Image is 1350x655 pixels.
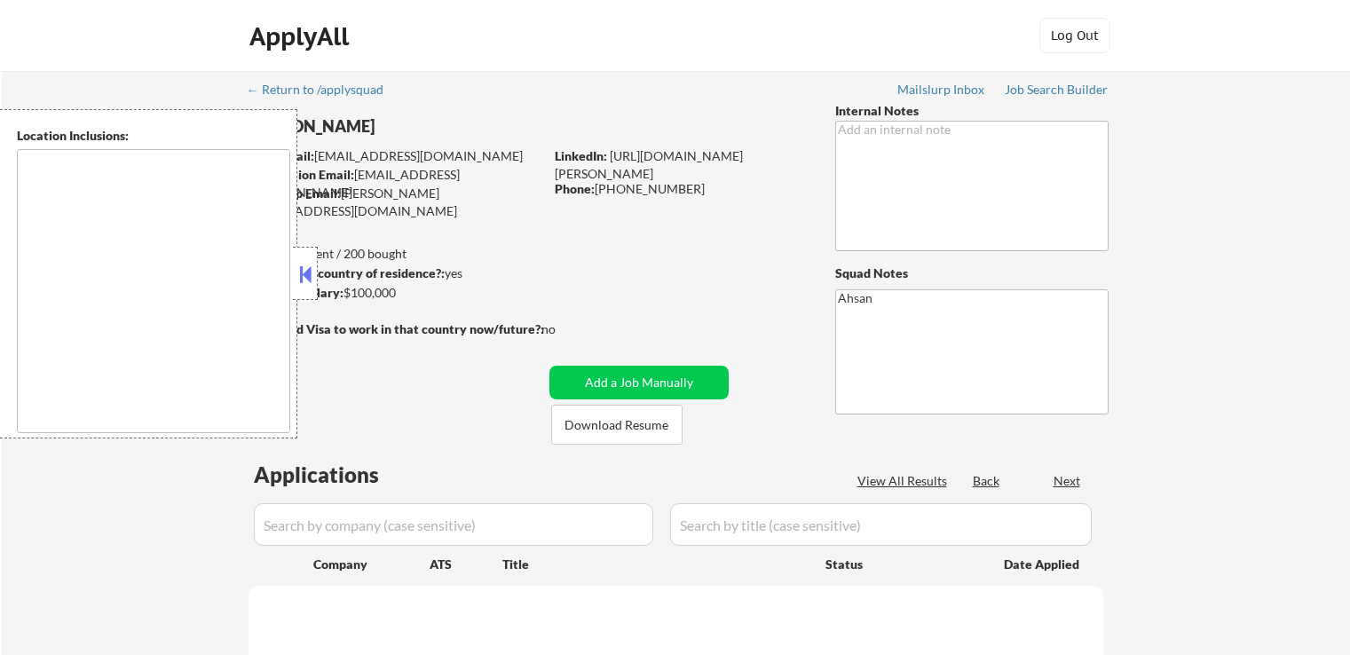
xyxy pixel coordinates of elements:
[1005,83,1109,96] div: Job Search Builder
[555,181,595,196] strong: Phone:
[897,83,986,100] a: Mailslurp Inbox
[249,21,354,51] div: ApplyAll
[541,320,592,338] div: no
[835,264,1109,282] div: Squad Notes
[825,548,978,580] div: Status
[549,366,729,399] button: Add a Job Manually
[897,83,986,96] div: Mailslurp Inbox
[248,284,543,302] div: $100,000
[973,472,1001,490] div: Back
[249,115,613,138] div: [PERSON_NAME]
[857,472,952,490] div: View All Results
[249,185,543,219] div: [PERSON_NAME][EMAIL_ADDRESS][DOMAIN_NAME]
[1054,472,1082,490] div: Next
[17,127,290,145] div: Location Inclusions:
[249,321,544,336] strong: Will need Visa to work in that country now/future?:
[555,148,607,163] strong: LinkedIn:
[555,180,806,198] div: [PHONE_NUMBER]
[551,405,683,445] button: Download Resume
[254,464,430,485] div: Applications
[1004,556,1082,573] div: Date Applied
[247,83,400,96] div: ← Return to /applysquad
[430,556,502,573] div: ATS
[1039,18,1110,53] button: Log Out
[248,265,445,280] strong: Can work in country of residence?:
[670,503,1092,546] input: Search by title (case sensitive)
[248,264,538,282] div: yes
[248,245,543,263] div: 76 sent / 200 bought
[835,102,1109,120] div: Internal Notes
[502,556,809,573] div: Title
[555,148,743,181] a: [URL][DOMAIN_NAME][PERSON_NAME]
[247,83,400,100] a: ← Return to /applysquad
[249,147,543,165] div: [EMAIL_ADDRESS][DOMAIN_NAME]
[313,556,430,573] div: Company
[249,166,543,201] div: [EMAIL_ADDRESS][DOMAIN_NAME]
[254,503,653,546] input: Search by company (case sensitive)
